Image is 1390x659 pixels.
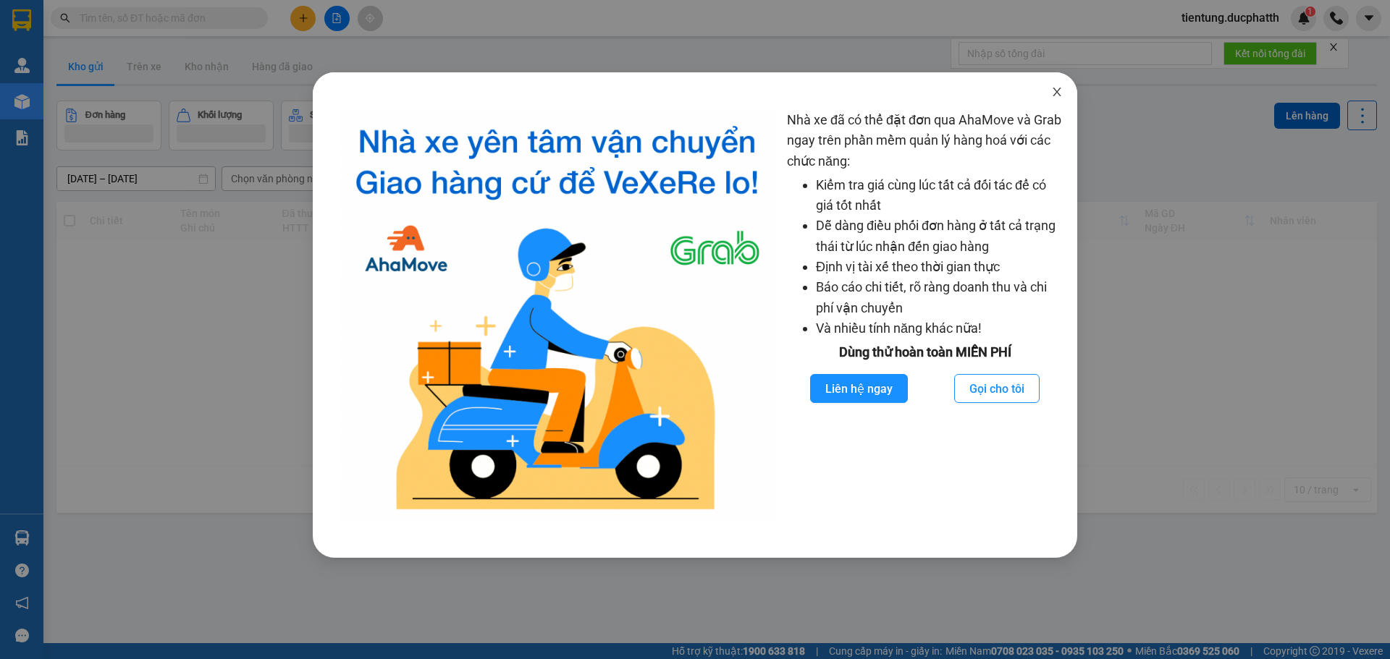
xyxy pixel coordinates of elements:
button: Liên hệ ngay [810,374,908,403]
li: Kiểm tra giá cùng lúc tất cả đối tác để có giá tốt nhất [816,175,1063,216]
button: Close [1037,72,1077,113]
span: Gọi cho tôi [969,380,1024,398]
span: close [1051,86,1063,98]
div: Nhà xe đã có thể đặt đơn qua AhaMove và Grab ngay trên phần mềm quản lý hàng hoá với các chức năng: [787,110,1063,522]
img: logo [339,110,775,522]
li: Dễ dàng điều phối đơn hàng ở tất cả trạng thái từ lúc nhận đến giao hàng [816,216,1063,257]
li: Và nhiều tính năng khác nữa! [816,318,1063,339]
button: Gọi cho tôi [954,374,1040,403]
li: Báo cáo chi tiết, rõ ràng doanh thu và chi phí vận chuyển [816,277,1063,318]
li: Định vị tài xế theo thời gian thực [816,257,1063,277]
div: Dùng thử hoàn toàn MIỄN PHÍ [787,342,1063,362]
span: Liên hệ ngay [825,380,893,398]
